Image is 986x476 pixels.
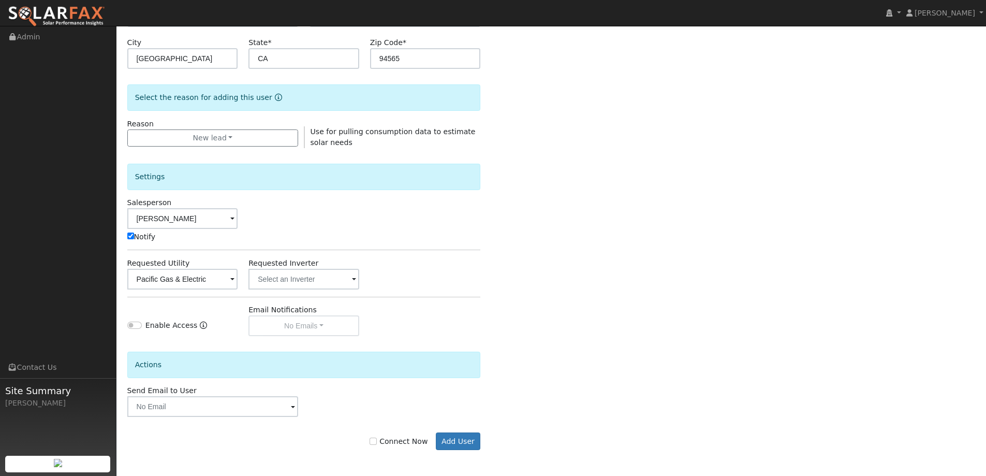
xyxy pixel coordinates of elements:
[127,269,238,290] input: Select a Utility
[145,320,198,331] label: Enable Access
[127,232,156,242] label: Notify
[436,432,481,450] button: Add User
[200,320,207,336] a: Enable Access
[248,305,317,315] label: Email Notifications
[915,9,975,17] span: [PERSON_NAME]
[5,384,111,398] span: Site Summary
[127,197,172,208] label: Salesperson
[127,233,134,239] input: Notify
[248,269,359,290] input: Select an Inverter
[8,6,105,27] img: SolarFax
[272,93,282,102] a: Reason for new user
[127,129,299,147] button: New lead
[127,208,238,229] input: Select a User
[127,352,481,378] div: Actions
[5,398,111,409] div: [PERSON_NAME]
[248,258,318,269] label: Requested Inverter
[248,37,271,48] label: State
[54,459,62,467] img: retrieve
[127,396,299,417] input: No Email
[370,436,428,447] label: Connect Now
[127,37,142,48] label: City
[268,38,271,47] span: Required
[370,438,377,445] input: Connect Now
[127,84,481,111] div: Select the reason for adding this user
[127,119,154,129] label: Reason
[403,38,406,47] span: Required
[127,385,197,396] label: Send Email to User
[311,127,476,147] span: Use for pulling consumption data to estimate solar needs
[127,164,481,190] div: Settings
[127,258,190,269] label: Requested Utility
[370,37,406,48] label: Zip Code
